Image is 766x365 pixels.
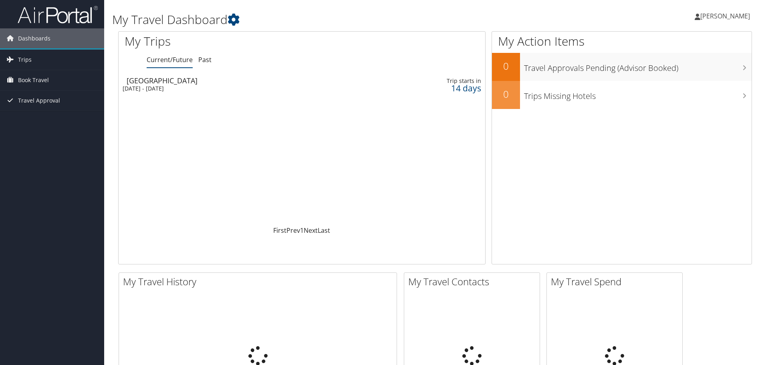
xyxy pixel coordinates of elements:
a: 0Trips Missing Hotels [492,81,752,109]
a: Current/Future [147,55,193,64]
h3: Trips Missing Hotels [524,87,752,102]
div: [DATE] - [DATE] [123,85,353,92]
a: Last [318,226,330,235]
h2: My Travel History [123,275,397,288]
a: Next [304,226,318,235]
span: [PERSON_NAME] [700,12,750,20]
a: 1 [300,226,304,235]
h3: Travel Approvals Pending (Advisor Booked) [524,58,752,74]
h2: My Travel Spend [551,275,682,288]
a: First [273,226,286,235]
h1: My Travel Dashboard [112,11,543,28]
h2: My Travel Contacts [408,275,540,288]
a: 0Travel Approvals Pending (Advisor Booked) [492,53,752,81]
h2: 0 [492,59,520,73]
div: [GEOGRAPHIC_DATA] [127,77,357,84]
a: [PERSON_NAME] [695,4,758,28]
span: Travel Approval [18,91,60,111]
h1: My Trips [125,33,327,50]
span: Trips [18,50,32,70]
span: Book Travel [18,70,49,90]
a: Prev [286,226,300,235]
span: Dashboards [18,28,50,48]
h2: 0 [492,87,520,101]
h1: My Action Items [492,33,752,50]
div: Trip starts in [401,77,481,85]
img: airportal-logo.png [18,5,98,24]
div: 14 days [401,85,481,92]
a: Past [198,55,212,64]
